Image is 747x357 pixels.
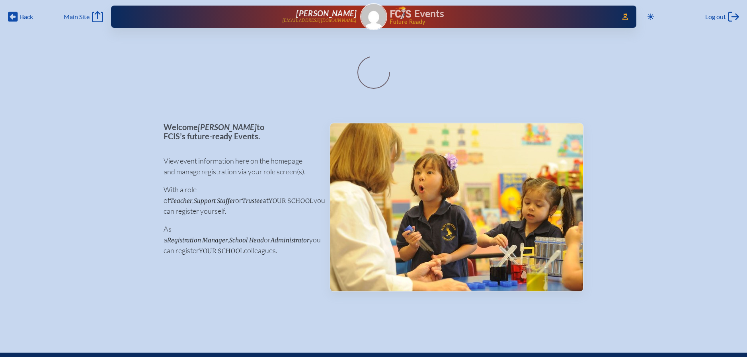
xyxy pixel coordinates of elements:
p: With a role of , or at you can register yourself. [164,184,317,217]
img: Events [330,123,583,291]
p: View event information here on the homepage and manage registration via your role screen(s). [164,156,317,177]
div: FCIS Events — Future ready [390,6,611,25]
span: Trustee [242,197,263,205]
a: Gravatar [360,3,387,30]
span: [PERSON_NAME] [198,122,257,132]
p: [EMAIL_ADDRESS][DOMAIN_NAME] [282,18,357,23]
span: Teacher [170,197,192,205]
span: Main Site [64,13,90,21]
span: Back [20,13,33,21]
span: [PERSON_NAME] [296,8,357,18]
span: Log out [705,13,726,21]
a: [PERSON_NAME][EMAIL_ADDRESS][DOMAIN_NAME] [137,9,357,25]
img: Gravatar [361,4,386,29]
span: your school [199,247,244,255]
p: As a , or you can register colleagues. [164,224,317,256]
span: your school [269,197,314,205]
span: Support Staffer [194,197,235,205]
span: Future Ready [390,19,610,25]
span: Administrator [271,236,309,244]
p: Welcome to FCIS’s future-ready Events. [164,123,317,140]
span: Registration Manager [167,236,228,244]
span: School Head [229,236,264,244]
a: Main Site [64,11,103,22]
